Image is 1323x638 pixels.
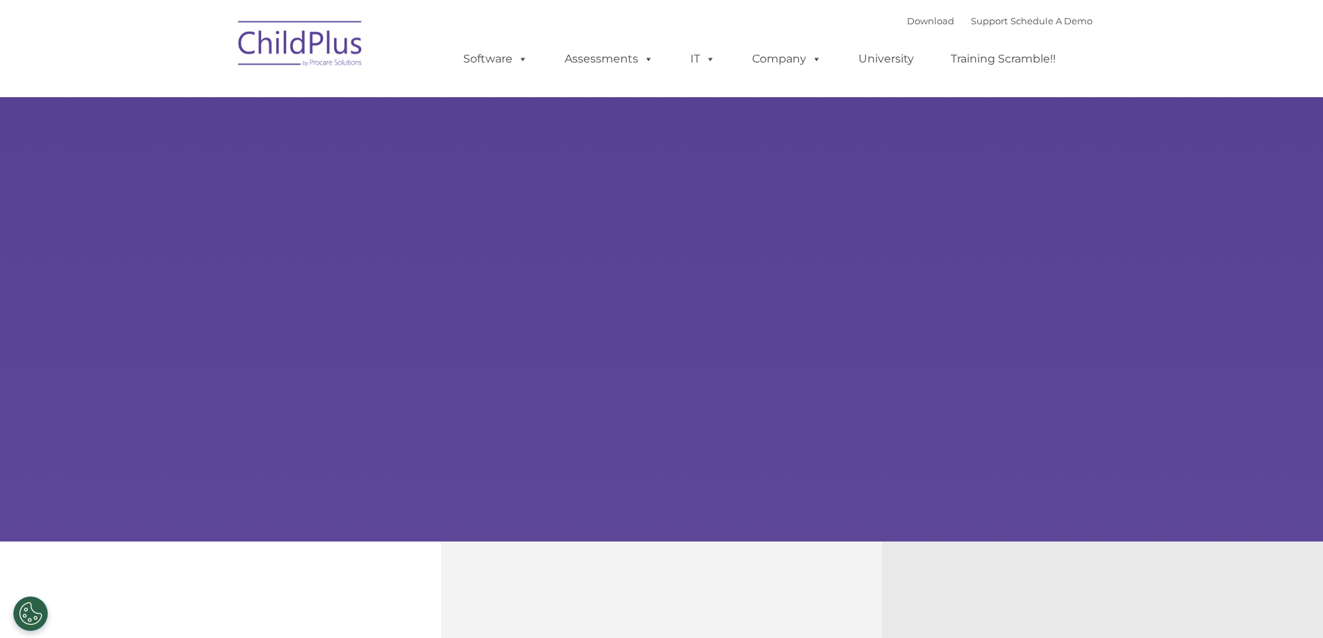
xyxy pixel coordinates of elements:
a: Company [738,45,835,73]
a: IT [676,45,729,73]
a: University [844,45,928,73]
font: | [907,15,1092,26]
a: Assessments [551,45,667,73]
a: Software [449,45,542,73]
a: Support [971,15,1008,26]
a: Training Scramble!! [937,45,1070,73]
a: Download [907,15,954,26]
button: Cookies Settings [13,596,48,631]
img: ChildPlus by Procare Solutions [231,11,370,81]
a: Schedule A Demo [1010,15,1092,26]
